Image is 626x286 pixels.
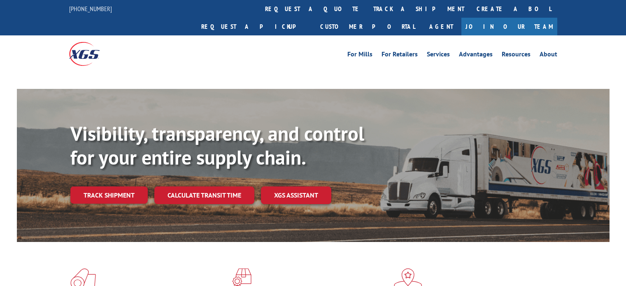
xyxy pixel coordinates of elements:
a: Join Our Team [461,18,557,35]
a: Request a pickup [195,18,314,35]
a: About [540,51,557,60]
a: XGS ASSISTANT [261,186,331,204]
a: Calculate transit time [154,186,254,204]
a: Track shipment [70,186,148,204]
a: Services [427,51,450,60]
a: For Mills [347,51,372,60]
a: For Retailers [382,51,418,60]
a: Customer Portal [314,18,421,35]
a: Advantages [459,51,493,60]
b: Visibility, transparency, and control for your entire supply chain. [70,121,364,170]
a: Resources [502,51,531,60]
a: Agent [421,18,461,35]
a: [PHONE_NUMBER] [69,5,112,13]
